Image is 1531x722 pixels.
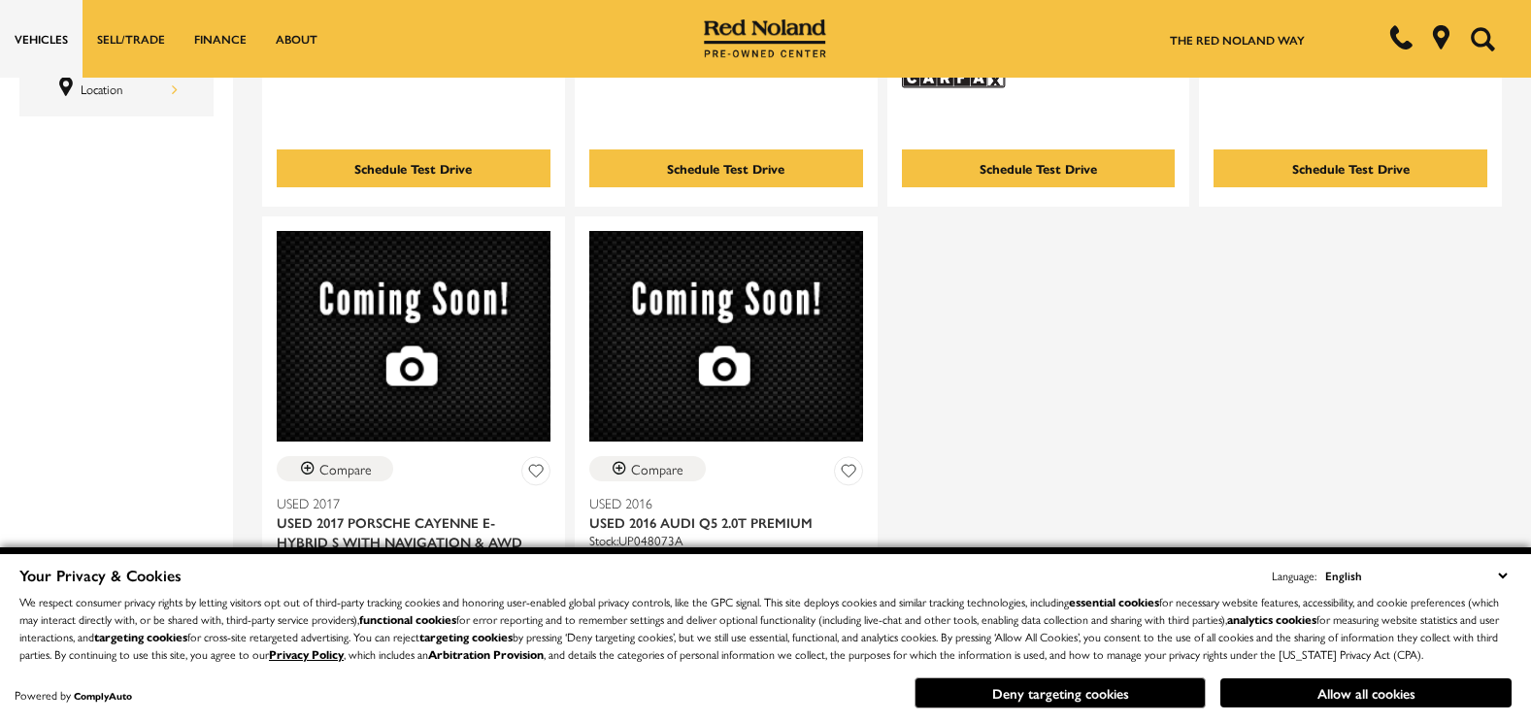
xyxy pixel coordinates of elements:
a: Red Noland Pre-Owned [704,26,826,46]
div: LocationLocation [19,62,214,116]
img: 2016 Audi Q5 2.0T Premium [589,231,863,442]
span: Used 2017 [277,493,536,512]
div: Compare [631,460,683,477]
button: Save Vehicle [834,456,863,492]
div: Schedule Test Drive [980,159,1097,178]
div: Schedule Test Drive - Used 2025 INEOS Grenadier Quartermaster Pick-up With Navigation & 4WD [1214,149,1487,187]
strong: essential cookies [1069,593,1159,610]
div: Powered by [15,689,132,702]
a: Used 2017Used 2017 Porsche Cayenne E-Hybrid S With Navigation & AWD [277,493,550,551]
span: Used 2016 Audi Q5 2.0T Premium [589,512,849,532]
button: Save Vehicle [521,456,550,492]
span: Your Privacy & Cookies [19,564,182,586]
div: Location [81,79,178,100]
a: ComplyAuto [74,689,132,703]
button: Allow all cookies [1220,678,1512,707]
div: Stock : UP048073A [589,532,863,549]
button: Deny targeting cookies [915,677,1206,708]
button: Compare Vehicle [589,456,706,481]
span: Used 2017 Porsche Cayenne E-Hybrid S With Navigation & AWD [277,512,536,551]
a: Used 2016Used 2016 Audi Q5 2.0T Premium [589,493,863,532]
div: Schedule Test Drive - Used 2024 INEOS Grenadier Trialmaster Edition With Navigation & 4WD [589,149,863,187]
img: 2017 Porsche Cayenne E-Hybrid S [277,231,550,442]
div: Schedule Test Drive - Used 2024 INEOS Grenadier Fieldmaster Edition With Navigation & 4WD [902,149,1176,187]
button: Open the search field [1463,1,1502,77]
strong: Arbitration Provision [428,645,544,663]
span: Used 2016 [589,493,849,512]
button: Compare Vehicle [277,456,393,481]
div: Schedule Test Drive [354,159,472,178]
div: Schedule Test Drive - Used 2024 INEOS Grenadier Fieldmaster Edition With Navigation & 4WD [277,149,550,187]
strong: functional cookies [359,610,456,628]
p: We respect consumer privacy rights by letting visitors opt out of third-party tracking cookies an... [19,593,1512,663]
strong: targeting cookies [94,628,187,645]
span: Location [56,77,81,102]
strong: analytics cookies [1227,610,1316,628]
div: Language: [1272,570,1316,581]
div: Schedule Test Drive [1292,159,1410,178]
a: The Red Noland Way [1170,31,1305,49]
a: Privacy Policy [269,645,344,663]
select: Language Select [1320,565,1512,586]
img: Red Noland Pre-Owned [704,19,826,58]
div: Compare [319,460,372,477]
div: Schedule Test Drive [667,159,784,178]
strong: targeting cookies [419,628,513,645]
